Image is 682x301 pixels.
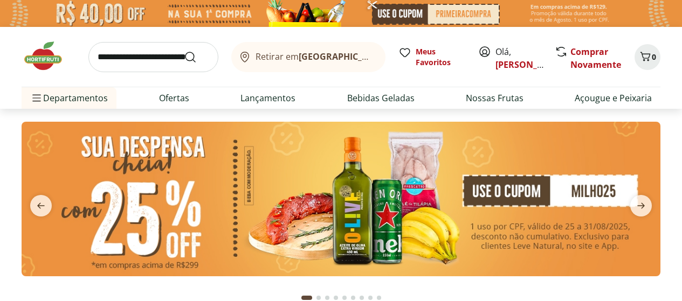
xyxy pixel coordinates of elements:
[240,92,295,104] a: Lançamentos
[184,51,210,64] button: Submit Search
[416,46,465,68] span: Meus Favoritos
[570,46,621,71] a: Comprar Novamente
[652,52,656,62] span: 0
[30,85,108,111] span: Departamentos
[231,42,385,72] button: Retirar em[GEOGRAPHIC_DATA]/[GEOGRAPHIC_DATA]
[256,52,375,61] span: Retirar em
[466,92,523,104] a: Nossas Frutas
[30,85,43,111] button: Menu
[495,59,566,71] a: [PERSON_NAME]
[299,51,480,62] b: [GEOGRAPHIC_DATA]/[GEOGRAPHIC_DATA]
[22,40,75,72] img: Hortifruti
[398,46,465,68] a: Meus Favoritos
[575,92,652,104] a: Açougue e Peixaria
[22,195,60,216] button: previous
[495,45,543,71] span: Olá,
[22,122,660,276] img: cupom
[159,92,189,104] a: Ofertas
[635,44,660,70] button: Carrinho
[88,42,218,72] input: search
[622,195,660,216] button: next
[347,92,415,104] a: Bebidas Geladas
